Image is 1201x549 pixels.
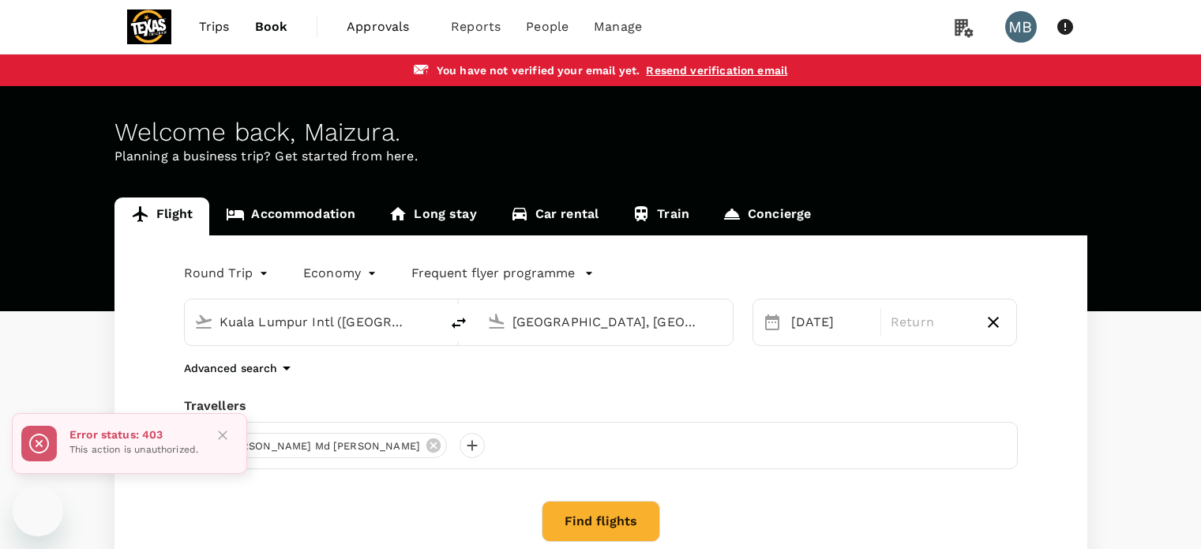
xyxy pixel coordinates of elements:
[451,17,501,36] span: Reports
[722,320,725,323] button: Open
[437,64,640,77] span: You have not verified your email yet .
[114,9,186,44] img: Texas Chicken (Malaysia) Sdn Bhd
[255,17,288,36] span: Book
[216,438,430,454] span: [PERSON_NAME] Md [PERSON_NAME]
[411,264,594,283] button: Frequent flyer programme
[69,442,198,458] p: This action is unauthorized.
[347,17,426,36] span: Approvals
[411,264,575,283] p: Frequent flyer programme
[594,17,642,36] span: Manage
[542,501,660,542] button: Find flights
[114,118,1087,147] div: Welcome back , Maizura .
[440,304,478,342] button: delete
[526,17,569,36] span: People
[199,17,230,36] span: Trips
[303,261,380,286] div: Economy
[220,310,407,334] input: Depart from
[494,197,616,235] a: Car rental
[211,423,235,447] button: Close
[891,313,970,332] p: Return
[512,310,700,334] input: Going to
[184,261,272,286] div: Round Trip
[114,197,210,235] a: Flight
[429,320,432,323] button: Open
[209,197,372,235] a: Accommodation
[646,64,787,77] a: Resend verification email
[69,427,198,442] p: Error status: 403
[114,147,1087,166] p: Planning a business trip? Get started from here.
[184,359,296,378] button: Advanced search
[615,197,706,235] a: Train
[1005,11,1037,43] div: MB
[184,397,1018,416] div: Travellers
[184,360,277,376] p: Advanced search
[414,65,430,76] img: email-alert
[197,433,448,458] div: MB[PERSON_NAME] Md [PERSON_NAME]
[13,486,63,536] iframe: Button to launch messaging window
[372,197,493,235] a: Long stay
[785,306,877,338] div: [DATE]
[706,197,828,235] a: Concierge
